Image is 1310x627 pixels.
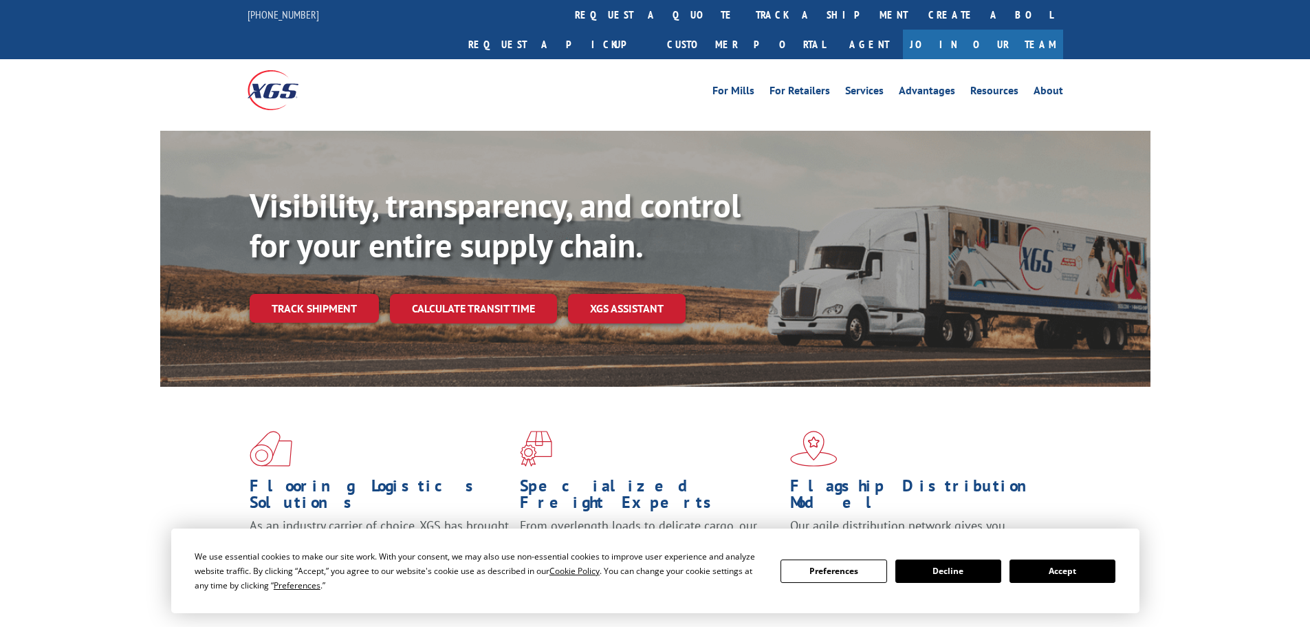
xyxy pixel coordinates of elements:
[520,431,552,467] img: xgs-icon-focused-on-flooring-red
[274,580,320,591] span: Preferences
[790,431,838,467] img: xgs-icon-flagship-distribution-model-red
[780,560,886,583] button: Preferences
[549,565,600,577] span: Cookie Policy
[845,85,884,100] a: Services
[568,294,686,323] a: XGS ASSISTANT
[250,478,510,518] h1: Flooring Logistics Solutions
[899,85,955,100] a: Advantages
[769,85,830,100] a: For Retailers
[195,549,764,593] div: We use essential cookies to make our site work. With your consent, we may also use non-essential ...
[836,30,903,59] a: Agent
[458,30,657,59] a: Request a pickup
[970,85,1018,100] a: Resources
[248,8,319,21] a: [PHONE_NUMBER]
[390,294,557,323] a: Calculate transit time
[171,529,1139,613] div: Cookie Consent Prompt
[250,184,741,266] b: Visibility, transparency, and control for your entire supply chain.
[657,30,836,59] a: Customer Portal
[712,85,754,100] a: For Mills
[250,431,292,467] img: xgs-icon-total-supply-chain-intelligence-red
[520,518,780,579] p: From overlength loads to delicate cargo, our experienced staff knows the best way to move your fr...
[1034,85,1063,100] a: About
[790,478,1050,518] h1: Flagship Distribution Model
[520,478,780,518] h1: Specialized Freight Experts
[895,560,1001,583] button: Decline
[250,518,509,566] span: As an industry carrier of choice, XGS has brought innovation and dedication to flooring logistics...
[250,294,379,323] a: Track shipment
[1009,560,1115,583] button: Accept
[790,518,1043,550] span: Our agile distribution network gives you nationwide inventory management on demand.
[903,30,1063,59] a: Join Our Team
